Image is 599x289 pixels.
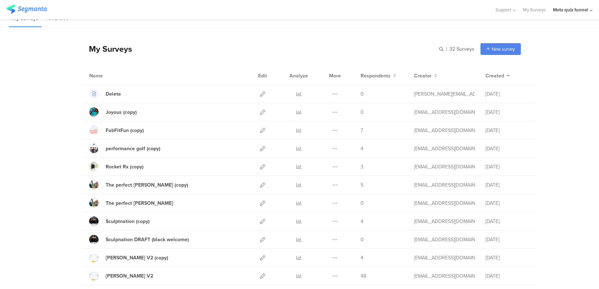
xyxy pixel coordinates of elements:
div: The perfect Jean [106,199,173,207]
a: Joyous (copy) [89,107,137,117]
span: 3 [361,163,363,171]
span: 48 [361,272,366,280]
button: Created [485,72,510,80]
a: Delete [89,89,121,98]
div: Delete [106,90,121,98]
div: [DATE] [485,254,528,262]
div: Rocket Rx (copy) [106,163,144,171]
span: 4 [361,145,363,152]
a: Sculptnation (copy) [89,217,150,226]
span: | [445,45,448,53]
div: gillat@segmanta.com [414,254,475,262]
span: Creator [414,72,432,80]
span: Support [495,6,511,13]
div: Deel V2 [106,272,153,280]
span: 4 [361,218,363,225]
div: My Surveys [82,43,132,55]
a: [PERSON_NAME] V2 [89,271,153,280]
div: Joyous (copy) [106,108,137,116]
div: [DATE] [485,181,528,189]
div: Analyze [288,67,309,85]
div: michal.elkana@meitzar.org.il [414,90,475,98]
div: [DATE] [485,218,528,225]
div: mottisarig@gmail.com [414,199,475,207]
div: mottisarig@gmail.com [414,236,475,243]
div: [DATE] [485,236,528,243]
a: [PERSON_NAME] V2 (copy) [89,253,168,262]
span: 0 [361,90,364,98]
div: Deel V2 (copy) [106,254,168,262]
a: Rocket Rx (copy) [89,162,144,171]
div: Sculpnation DRAFT (black welcome) [106,236,189,243]
div: FabFitFun (copy) [106,127,144,134]
div: [DATE] [485,127,528,134]
div: gillat@segmanta.com [414,163,475,171]
span: 4 [361,254,363,262]
span: Respondents [361,72,391,80]
button: Creator [414,72,437,80]
div: performance golf (copy) [106,145,160,152]
span: 7 [361,127,363,134]
div: More [327,67,343,85]
button: Respondents [361,72,396,80]
div: gillat@segmanta.com [414,145,475,152]
span: 32 Surveys [449,45,474,53]
div: [DATE] [485,90,528,98]
div: [DATE] [485,108,528,116]
div: gillat@segmanta.com [414,272,475,280]
div: [DATE] [485,272,528,280]
span: 0 [361,199,364,207]
span: Created [485,72,504,80]
div: Sculptnation (copy) [106,218,150,225]
div: gillat@segmanta.com [414,108,475,116]
span: 5 [361,181,363,189]
span: New survey [492,46,515,52]
a: Sculpnation DRAFT (black welcome) [89,235,189,244]
div: gillat@segmanta.com [414,181,475,189]
a: FabFitFun (copy) [89,126,144,135]
span: 0 [361,108,364,116]
a: The perfect [PERSON_NAME] (copy) [89,180,188,189]
span: 0 [361,236,364,243]
div: gillat@segmanta.com [414,127,475,134]
img: segmanta logo [6,5,47,14]
div: [DATE] [485,163,528,171]
div: Edit [255,67,270,85]
div: Meta quiz funnel [553,6,588,13]
div: [DATE] [485,145,528,152]
div: gillat@segmanta.com [414,218,475,225]
div: Name [89,72,132,80]
a: The perfect [PERSON_NAME] [89,198,173,208]
div: [DATE] [485,199,528,207]
a: performance golf (copy) [89,144,160,153]
div: The perfect Jean (copy) [106,181,188,189]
